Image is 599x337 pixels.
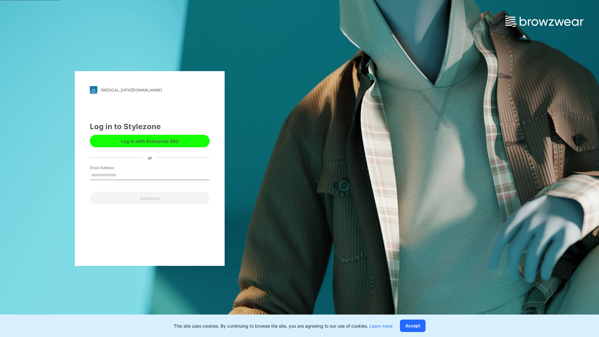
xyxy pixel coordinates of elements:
[90,86,210,94] a: [MEDICAL_DATA][DOMAIN_NAME]
[90,165,134,171] label: Email Address
[90,121,210,132] div: Log in to Stylezone
[369,323,392,329] a: Learn more
[400,320,426,332] button: Accept
[90,86,97,94] img: stylezone-logo.562084cfcfab977791bfbf7441f1a819.svg
[174,323,392,329] p: This site uses cookies. By continuing to browse the site, you are agreeing to our use of cookies.
[143,154,157,161] div: or
[101,88,162,92] div: [MEDICAL_DATA][DOMAIN_NAME]
[505,16,583,27] img: browzwear-logo.e42bd6dac1945053ebaf764b6aa21510.svg
[90,135,210,147] button: Log in with Enterprise SSO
